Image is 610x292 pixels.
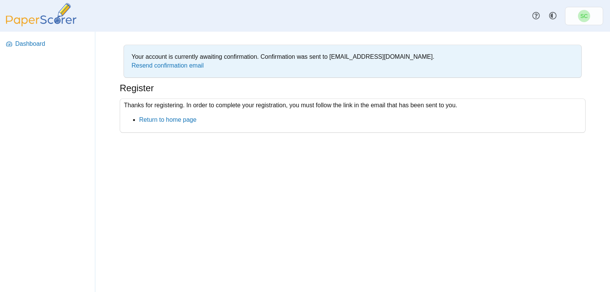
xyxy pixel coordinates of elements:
span: Sydney Canevari [578,10,590,22]
a: Sydney Canevari [565,7,603,25]
div: Your account is currently awaiting confirmation. Confirmation was sent to [EMAIL_ADDRESS][DOMAIN_... [128,49,578,74]
a: PaperScorer [3,21,79,27]
span: Dashboard [15,40,90,48]
div: Thanks for registering. In order to complete your registration, you must follow the link in the e... [120,98,586,133]
span: Sydney Canevari [580,13,588,19]
a: Resend confirmation email [132,62,204,69]
a: Return to home page [139,116,196,123]
h1: Register [120,82,154,95]
img: PaperScorer [3,3,79,26]
a: Dashboard [3,35,93,53]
